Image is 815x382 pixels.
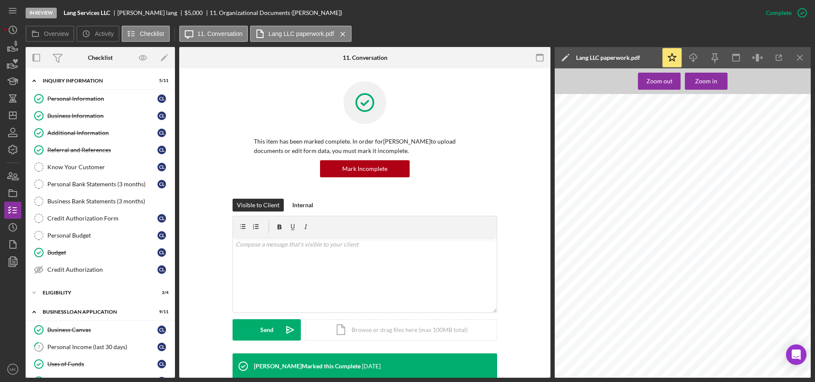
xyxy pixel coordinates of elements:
[30,193,171,210] a: Business Bank Statements (3 months)
[47,198,170,205] div: Business Bank Statements (3 months)
[30,210,171,227] a: Credit Authorization Formcl
[343,54,387,61] div: 11. Conversation
[43,309,147,314] div: BUSINESS LOAN APPLICATION
[30,227,171,244] a: Personal Budgetcl
[10,367,16,372] text: MK
[237,199,279,212] div: Visible to Client
[757,4,811,21] button: Complete
[157,214,166,223] div: c l
[38,344,41,350] tspan: 7
[30,124,171,141] a: Additional Informationcl
[233,199,284,212] button: Visible to Client
[198,30,243,37] label: 11. Conversation
[47,129,157,136] div: Additional Information
[122,26,170,42] button: Checklist
[47,164,157,170] div: Know Your Customer
[26,8,57,18] div: In Review
[140,30,164,37] label: Checklist
[95,30,114,37] label: Activity
[576,54,640,61] div: Lang LLC paperwork.pdf
[786,344,806,365] div: Open Intercom Messenger
[646,73,672,90] div: Zoom out
[157,343,166,351] div: c l
[4,361,21,378] button: MK
[47,326,157,333] div: Business Canvas
[47,181,157,188] div: Personal Bank Statements (3 months)
[47,232,157,239] div: Personal Budget
[30,338,171,356] a: 7Personal Income (last 30 days)cl
[254,137,476,156] p: This item has been marked complete. In order for [PERSON_NAME] to upload documents or edit form d...
[47,95,157,102] div: Personal Information
[638,73,681,90] button: Zoom out
[210,9,342,16] div: 11. Organizational Documents ([PERSON_NAME])
[260,319,274,341] div: Send
[47,344,157,350] div: Personal Income (last 30 days)
[30,321,171,338] a: Business Canvascl
[157,163,166,171] div: c l
[362,363,381,370] time: 2025-10-08 16:45
[26,26,74,42] button: Overview
[47,112,157,119] div: Business Information
[320,160,410,177] button: Mark Incomplete
[47,249,157,256] div: Budget
[184,9,203,16] span: $5,000
[157,180,166,188] div: c l
[47,361,157,367] div: Uses of Funds
[288,199,317,212] button: Internal
[157,146,166,154] div: c l
[342,160,387,177] div: Mark Incomplete
[30,356,171,373] a: Uses of Fundscl
[250,26,351,42] button: Lang LLC paperwork.pdf
[157,94,166,103] div: c l
[233,319,301,341] button: Send
[117,9,184,16] div: [PERSON_NAME] lang
[30,159,171,176] a: Know Your Customercl
[157,326,166,334] div: c l
[153,78,169,83] div: 5 / 11
[43,78,147,83] div: INQUIRY INFORMATION
[157,248,166,257] div: c l
[157,129,166,137] div: c l
[179,26,248,42] button: 11. Conversation
[268,30,334,37] label: Lang LLC paperwork.pdf
[30,261,171,278] a: Credit Authorizationcl
[88,54,113,61] div: Checklist
[153,309,169,314] div: 9 / 11
[30,244,171,261] a: Budgetcl
[47,266,157,273] div: Credit Authorization
[47,215,157,222] div: Credit Authorization Form
[292,199,313,212] div: Internal
[766,4,792,21] div: Complete
[157,112,166,120] div: c l
[157,231,166,240] div: c l
[64,9,110,16] b: Lang Services LLC
[43,290,147,295] div: Eligibility
[30,107,171,124] a: Business Informationcl
[30,176,171,193] a: Personal Bank Statements (3 months)cl
[695,73,717,90] div: Zoom in
[157,360,166,368] div: c l
[30,90,171,107] a: Personal Informationcl
[44,30,69,37] label: Overview
[30,141,171,159] a: Referral and Referencescl
[76,26,119,42] button: Activity
[153,290,169,295] div: 3 / 4
[254,363,361,370] div: [PERSON_NAME] Marked this Complete
[157,265,166,274] div: c l
[47,147,157,153] div: Referral and References
[685,73,728,90] button: Zoom in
